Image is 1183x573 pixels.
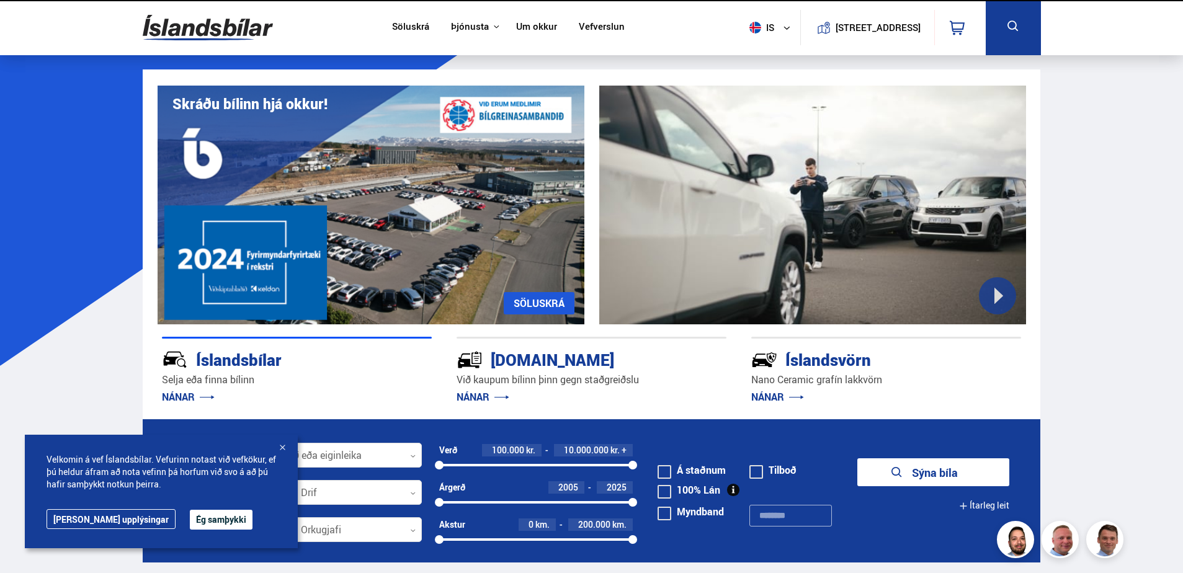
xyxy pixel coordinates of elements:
span: 0 [529,518,533,530]
img: nhp88E3Fdnt1Opn2.png [999,523,1036,560]
button: Þjónusta [451,21,489,33]
img: tr5P-W3DuiFaO7aO.svg [457,347,483,373]
label: 100% Lán [658,485,720,495]
a: Söluskrá [392,21,429,34]
img: G0Ugv5HjCgRt.svg [143,7,273,48]
div: Íslandsvörn [751,348,977,370]
a: [PERSON_NAME] upplýsingar [47,509,176,529]
span: 2025 [607,481,627,493]
label: Myndband [658,507,724,517]
img: svg+xml;base64,PHN2ZyB4bWxucz0iaHR0cDovL3d3dy53My5vcmcvMjAwMC9zdmciIHdpZHRoPSI1MTIiIGhlaWdodD0iNT... [749,22,761,33]
button: is [744,9,800,46]
button: [STREET_ADDRESS] [841,22,916,33]
div: Akstur [439,520,465,530]
img: FbJEzSuNWCJXmdc-.webp [1088,523,1125,560]
p: Við kaupum bílinn þinn gegn staðgreiðslu [457,373,726,387]
button: Ítarleg leit [959,492,1009,520]
span: 100.000 [492,444,524,456]
span: kr. [526,445,535,455]
div: [DOMAIN_NAME] [457,348,682,370]
img: eKx6w-_Home_640_.png [158,86,584,324]
div: Íslandsbílar [162,348,388,370]
p: Selja eða finna bílinn [162,373,432,387]
img: JRvxyua_JYH6wB4c.svg [162,347,188,373]
span: is [744,22,775,33]
button: Sýna bíla [857,458,1009,486]
a: NÁNAR [751,390,804,404]
span: 2005 [558,481,578,493]
span: km. [535,520,550,530]
span: + [622,445,627,455]
span: kr. [610,445,620,455]
span: 10.000.000 [564,444,609,456]
h1: Skráðu bílinn hjá okkur! [172,95,328,112]
span: km. [612,520,627,530]
span: 200.000 [578,518,610,530]
span: Velkomin á vef Íslandsbílar. Vefurinn notast við vefkökur, ef þú heldur áfram að nota vefinn þá h... [47,453,276,491]
a: NÁNAR [457,390,509,404]
label: Tilboð [749,465,797,475]
div: Verð [439,445,457,455]
label: Á staðnum [658,465,726,475]
div: Árgerð [439,482,465,492]
a: SÖLUSKRÁ [504,292,574,314]
img: siFngHWaQ9KaOqBr.png [1043,523,1081,560]
img: -Svtn6bYgwAsiwNX.svg [751,347,777,373]
a: Vefverslun [579,21,625,34]
a: [STREET_ADDRESS] [807,10,927,45]
a: NÁNAR [162,390,215,404]
a: Um okkur [516,21,557,34]
p: Nano Ceramic grafín lakkvörn [751,373,1021,387]
button: Ég samþykki [190,510,252,530]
